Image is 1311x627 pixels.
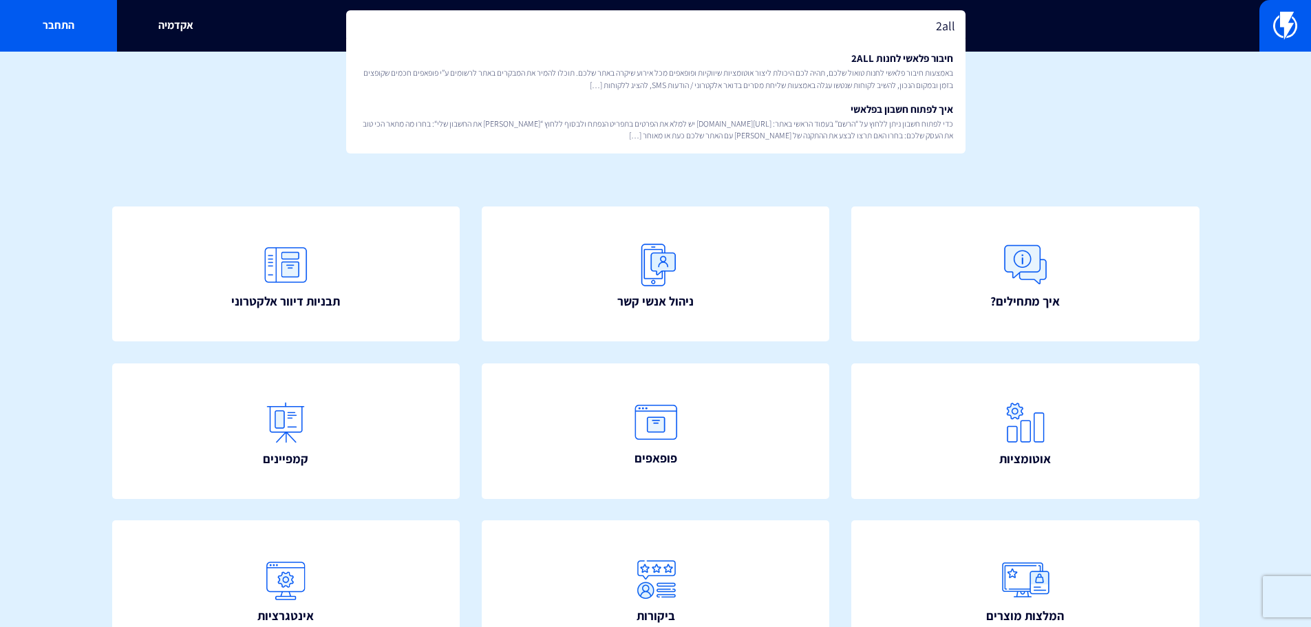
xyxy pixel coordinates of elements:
[21,72,1290,100] h1: איך אפשר לעזור?
[112,363,460,499] a: קמפיינים
[359,67,953,90] span: באמצעות חיבור פלאשי לחנות טואול שלכם, תהיה לכם היכולת ליצור אוטומציות שיווקיות ופופאפים מכל אירוע...
[637,607,675,625] span: ביקורות
[353,96,959,147] a: איך לפתוח חשבון בפלאשיכדי לפתוח חשבון ניתן ללחוץ על “הרשם” בעמוד הראשי באתר: [URL][DOMAIN_NAME] י...
[986,607,1064,625] span: המלצות מוצרים
[990,293,1060,310] span: איך מתחילים?
[482,206,830,342] a: ניהול אנשי קשר
[359,118,953,141] span: כדי לפתוח חשבון ניתן ללחוץ על “הרשם” בעמוד הראשי באתר: [URL][DOMAIN_NAME] יש למלא את הפרטים בתפרי...
[635,449,677,467] span: פופאפים
[112,206,460,342] a: תבניות דיוור אלקטרוני
[353,45,959,96] a: חיבור פלאשי לחנות 2ALLבאמצעות חיבור פלאשי לחנות טואול שלכם, תהיה לכם היכולת ליצור אוטומציות שיווק...
[257,607,314,625] span: אינטגרציות
[482,363,830,499] a: פופאפים
[851,363,1200,499] a: אוטומציות
[231,293,340,310] span: תבניות דיוור אלקטרוני
[263,450,308,468] span: קמפיינים
[999,450,1051,468] span: אוטומציות
[617,293,694,310] span: ניהול אנשי קשר
[851,206,1200,342] a: איך מתחילים?
[346,10,966,42] input: חיפוש מהיר...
